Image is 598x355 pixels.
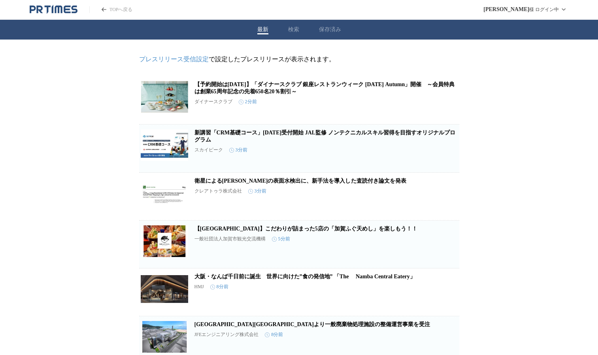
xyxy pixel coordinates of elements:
p: クレアトゥラ株式会社 [194,188,242,194]
p: で設定したプレスリリースが表示されます。 [139,55,459,64]
p: 一般社団法人加賀市観光交流機構 [194,236,266,242]
a: PR TIMESのトップページはこちら [30,5,77,14]
a: 新講習「CRM基礎コース」[DATE]受付開始 JAL監修 ノンテクニカルスキル習得を目指すオリジナルプログラム [194,130,455,143]
img: 広島県呉市より一般廃棄物処理施設の整備運営事業を受注 [141,321,188,353]
p: ダイナースクラブ [194,98,232,105]
button: 最新 [257,26,268,33]
img: 新講習「CRM基礎コース」25年9月16日受付開始 JAL監修 ノンテクニカルスキル習得を目指すオリジナルプログラム [141,129,188,161]
p: JFEエンジニアリング株式会社 [194,331,259,338]
img: 衛星による水田の表面水検出に、新手法を導入した査読付き論文を発表 [141,177,188,209]
time: 8分前 [210,283,228,290]
a: [GEOGRAPHIC_DATA][GEOGRAPHIC_DATA]より一般廃棄物処理施設の整備運営事業を受注 [194,321,430,327]
a: 【[GEOGRAPHIC_DATA]】こだわりが詰まった5店の「加賀ふぐ天めし」を楽しもう！！ [194,226,417,232]
span: [PERSON_NAME] [483,6,529,13]
img: 【加賀温泉郷】こだわりが詰まった5店の「加賀ふぐ天めし」を楽しもう！！ [141,225,188,257]
button: 検索 [288,26,299,33]
a: 衛星による[PERSON_NAME]の表面水検出に、新手法を導入した査読付き論文を発表 [194,178,406,184]
time: 3分前 [229,147,247,153]
a: PR TIMESのトップページはこちら [89,6,132,13]
a: 大阪・なんば千日前に誕生 世界に向けた”食の発信地” 「The Namba Central Eatery」 [194,274,415,279]
img: 【予約開始は９月24日（水）】「ダイナースクラブ 銀座レストランウィーク 2025 Autumn」開催 ～会員特典は創業65周年記念の先着650名20％割引～ [141,81,188,113]
p: スカイピーク [194,147,223,153]
a: 【予約開始は[DATE]】「ダイナースクラブ 銀座レストランウィーク [DATE] Autumn」開催 ～会員特典は創業65周年記念の先着650名20％割引～ [194,81,455,94]
p: HMJ [194,284,204,290]
a: プレスリリース受信設定 [139,56,209,62]
time: 3分前 [248,188,266,194]
img: 大阪・なんば千日前に誕生 世界に向けた”食の発信地” 「The Namba Central Eatery」 [141,273,188,305]
time: 2分前 [239,98,257,105]
time: 5分前 [272,236,290,242]
time: 8分前 [265,331,283,338]
button: 保存済み [319,26,341,33]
